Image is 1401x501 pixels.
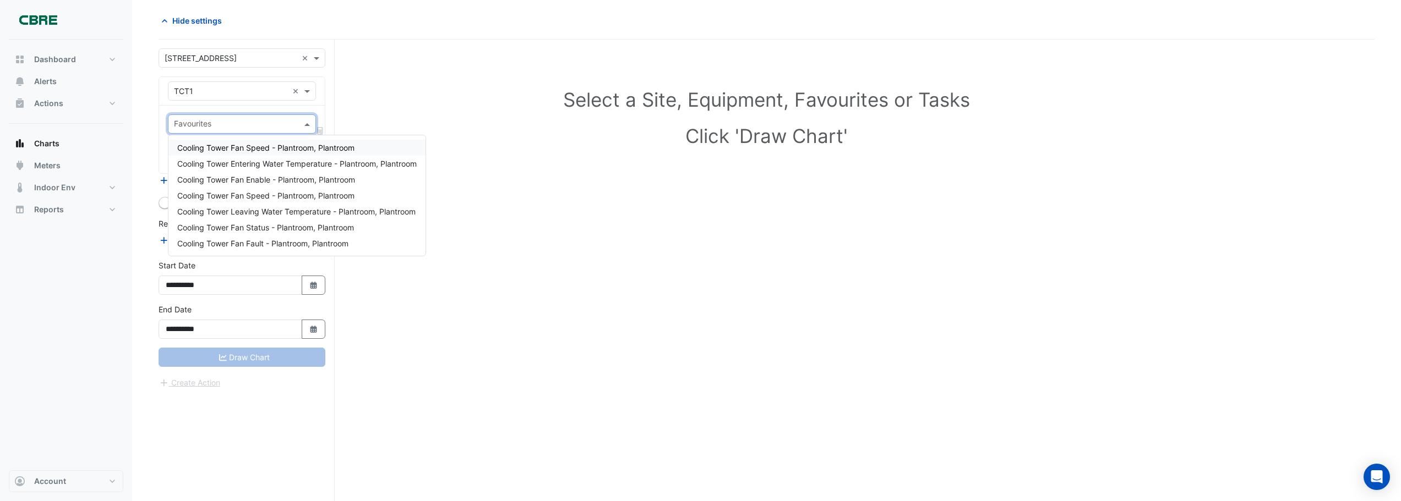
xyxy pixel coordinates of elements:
h1: Click 'Draw Chart' [183,124,1350,147]
span: Actions [34,98,63,109]
span: Meters [34,160,61,171]
label: End Date [159,304,192,315]
button: Dashboard [9,48,123,70]
span: Cooling Tower Entering Water Temperature - Plantroom, Plantroom [177,159,417,168]
app-icon: Reports [14,204,25,215]
span: Clear [302,52,311,64]
label: Start Date [159,260,195,271]
span: Indoor Env [34,182,75,193]
span: Cooling Tower Fan Enable - Plantroom, Plantroom [177,175,355,184]
button: Add Equipment [159,174,225,187]
button: Hide settings [159,11,229,30]
span: Cooling Tower Leaving Water Temperature - Plantroom, Plantroom [177,207,416,216]
span: Dashboard [34,54,76,65]
div: Options List [168,135,426,256]
span: Cooling Tower Fan Speed - Plantroom, Plantroom [177,143,355,152]
h1: Select a Site, Equipment, Favourites or Tasks [183,88,1350,111]
div: Favourites [172,118,211,132]
app-icon: Alerts [14,76,25,87]
span: Charts [34,138,59,149]
span: Reports [34,204,64,215]
button: Account [9,470,123,492]
img: Company Logo [13,9,63,31]
span: Account [34,476,66,487]
button: Indoor Env [9,177,123,199]
fa-icon: Select Date [309,280,319,290]
div: Open Intercom Messenger [1364,464,1390,490]
app-escalated-ticket-create-button: Please correct errors first [159,377,221,386]
button: Actions [9,92,123,114]
button: Alerts [9,70,123,92]
app-icon: Charts [14,138,25,149]
span: Cooling Tower Fan Speed - Plantroom, Plantroom [177,191,355,200]
span: Hide settings [172,15,222,26]
span: Cooling Tower Fan Fault - Plantroom, Plantroom [177,239,348,248]
button: Meters [9,155,123,177]
label: Reference Lines [159,218,216,229]
fa-icon: Select Date [309,324,319,334]
span: Choose Function [315,126,325,135]
app-icon: Indoor Env [14,182,25,193]
button: Charts [9,133,123,155]
app-icon: Meters [14,160,25,171]
span: Alerts [34,76,57,87]
button: Reports [9,199,123,221]
span: Clear [292,85,302,97]
span: Cooling Tower Fan Status - Plantroom, Plantroom [177,223,354,232]
app-icon: Actions [14,98,25,109]
button: Add Reference Line [159,234,241,246]
app-icon: Dashboard [14,54,25,65]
